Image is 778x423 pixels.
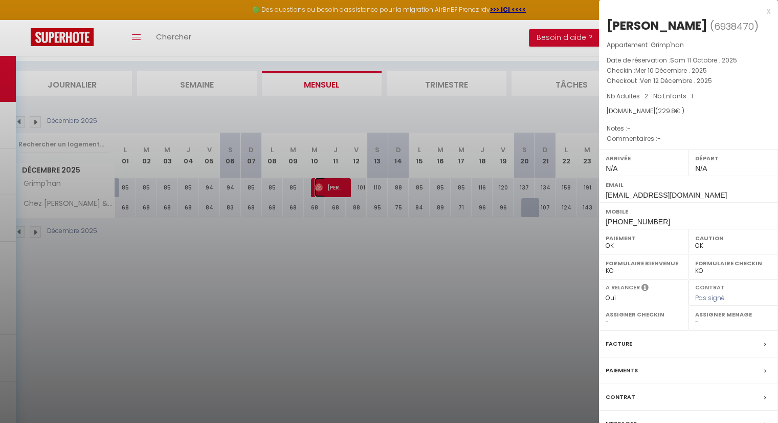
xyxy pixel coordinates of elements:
[599,5,770,17] div: x
[640,76,712,85] span: Ven 12 Décembre . 2025
[606,365,638,376] label: Paiements
[714,20,754,33] span: 6938470
[607,55,770,66] p: Date de réservation :
[606,392,635,403] label: Contrat
[606,309,682,320] label: Assigner Checkin
[670,56,737,65] span: Sam 11 Octobre . 2025
[695,309,771,320] label: Assigner Menage
[606,258,682,268] label: Formulaire Bienvenue
[607,66,770,76] p: Checkin :
[627,124,631,133] span: -
[695,164,707,173] span: N/A
[607,134,770,144] p: Commentaires :
[606,153,682,163] label: Arrivée
[695,258,771,268] label: Formulaire Checkin
[606,339,632,349] label: Facture
[606,164,617,173] span: N/A
[655,107,684,115] span: ( € )
[695,293,725,302] span: Pas signé
[653,92,693,100] span: Nb Enfants : 1
[710,19,759,33] span: ( )
[607,76,770,86] p: Checkout :
[658,107,675,115] span: 229.8
[607,107,770,116] div: [DOMAIN_NAME]
[651,40,684,49] span: Grimp'han
[635,66,707,75] span: Mer 10 Décembre . 2025
[606,283,640,292] label: A relancer
[606,233,682,243] label: Paiement
[607,40,770,50] p: Appartement :
[607,17,707,34] div: [PERSON_NAME]
[606,191,727,199] span: [EMAIL_ADDRESS][DOMAIN_NAME]
[606,180,771,190] label: Email
[606,218,670,226] span: [PHONE_NUMBER]
[657,134,661,143] span: -
[695,283,725,290] label: Contrat
[695,233,771,243] label: Caution
[607,123,770,134] p: Notes :
[606,206,771,217] label: Mobile
[607,92,693,100] span: Nb Adultes : 2 -
[695,153,771,163] label: Départ
[641,283,649,294] i: Sélectionner OUI si vous souhaiter envoyer les séquences de messages post-checkout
